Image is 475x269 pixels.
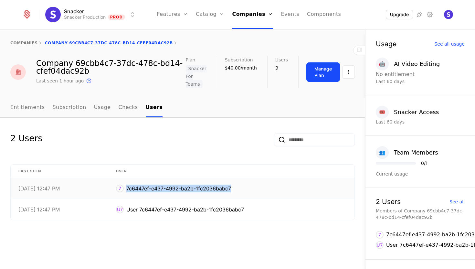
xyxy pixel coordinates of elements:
div: Members of Company 69cbb4c7-37dc-478c-bd14-cfef04dac92b [376,208,465,221]
div: 2 Users [376,198,401,205]
div: 7 [116,185,124,192]
div: 🎟️ [376,106,389,119]
img: Snacker [45,7,61,22]
span: Snacker For Teams [186,65,206,88]
button: 🎟️Snacker Access [376,106,439,119]
div: See all usage [434,42,465,46]
div: 7 [376,231,384,239]
div: 🤖 [376,58,389,70]
button: Select action [343,62,355,82]
span: Users [275,58,288,62]
div: U7 [116,206,124,213]
span: Prod [108,15,125,20]
nav: Main [10,98,355,117]
div: [DATE] 12:47 PM [18,207,100,212]
a: Subscription [53,98,86,117]
th: Last Seen [11,165,108,178]
img: Shelby Stephens [444,10,453,19]
ul: Choose Sub Page [10,98,163,117]
button: Open user button [444,10,453,19]
div: 0 / 1 [421,161,428,166]
div: Last 60 days [376,119,465,125]
div: Manage Plan [314,66,332,79]
div: Current usage [376,171,465,177]
div: Last seen 1 hour ago [36,78,84,84]
button: Select environment [47,7,136,22]
div: U7 [376,241,384,249]
span: No entitlement [376,71,415,77]
div: Usage [376,40,396,47]
button: Upgrade [386,10,413,19]
button: 👥Team Members [376,146,438,159]
a: Entitlements [10,98,45,117]
div: Team Members [394,148,438,157]
div: User 7c6447ef-e437-4992-ba2b-1fc2036babc7 [126,206,244,213]
div: 7c6447ef-e437-4992-ba2b-1fc2036babc7 [126,185,231,192]
a: Integrations [416,11,423,18]
a: Settings [426,11,434,18]
div: Snacker Access [394,108,439,117]
div: 2 [275,65,288,72]
a: Usage [94,98,111,117]
div: Snacker Production [64,14,106,20]
div: AI Video Editing [394,59,440,69]
span: Snacker [64,9,84,14]
div: Company 69cbb4c7-37dc-478c-bd14-cfef04dac92b [36,59,186,75]
div: Last 60 days [376,78,465,85]
div: $40.00/month [225,65,257,71]
span: Plan [186,58,195,62]
div: [DATE] 12:47 PM [18,186,100,191]
button: 🤖AI Video Editing [376,58,440,70]
img: red.png [10,64,26,80]
span: Subscription [225,58,253,62]
th: User [108,165,354,178]
div: See all [449,199,465,204]
button: Manage Plan [306,62,340,82]
div: 2 Users [10,133,42,146]
div: 👥 [376,146,389,159]
a: companies [10,41,38,45]
a: Checks [119,98,138,117]
a: Users [146,98,163,117]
